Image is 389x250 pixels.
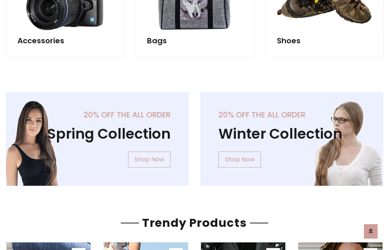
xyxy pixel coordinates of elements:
[218,125,365,142] h1: Winter Collection
[139,215,250,231] span: Trendy Products
[277,36,372,45] h5: Shoes
[128,152,171,168] a: Shop Now
[17,36,112,45] h5: Accessories
[218,152,261,168] a: Shop Now
[24,110,171,119] h5: 20% off the all order
[147,36,242,45] h5: Bags
[218,110,365,119] h5: 20% off the all order
[24,125,171,142] h1: Spring Collection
